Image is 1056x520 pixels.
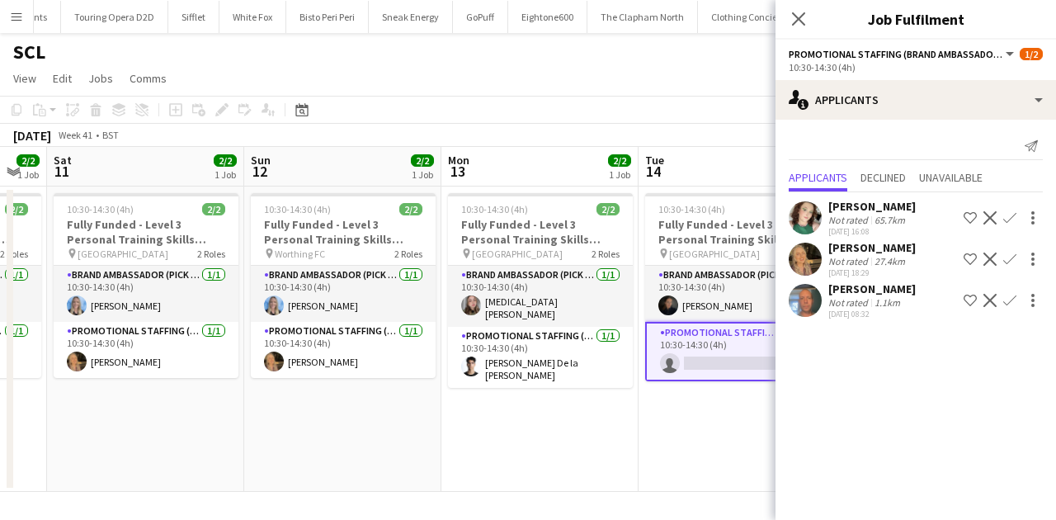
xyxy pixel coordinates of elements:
span: Tue [645,153,664,168]
div: [PERSON_NAME] [828,199,916,214]
div: [DATE] 08:32 [828,309,916,319]
span: Worthing FC [275,248,325,260]
button: The Clapham North [587,1,698,33]
h3: Fully Funded - Level 3 Personal Training Skills Bootcamp [448,217,633,247]
div: [DATE] 18:29 [828,267,916,278]
app-card-role: Brand Ambassador (Pick up)1/110:30-14:30 (4h)[PERSON_NAME] [54,266,238,322]
h1: SCL [13,40,45,64]
div: [PERSON_NAME] [828,281,916,296]
button: Touring Opera D2D [61,1,168,33]
app-card-role: Promotional Staffing (Brand Ambassadors)1/110:30-14:30 (4h)[PERSON_NAME] [54,322,238,378]
span: Jobs [88,71,113,86]
span: Unavailable [919,172,983,183]
span: 2 Roles [394,248,422,260]
app-card-role: Promotional Staffing (Brand Ambassadors)1/110:30-14:30 (4h)[PERSON_NAME] [251,322,436,378]
button: White Fox [219,1,286,33]
span: Week 41 [54,129,96,141]
div: [DATE] 16:08 [828,226,916,237]
app-job-card: 10:30-14:30 (4h)1/2Fully Funded - Level 3 Personal Training Skills Bootcamp [GEOGRAPHIC_DATA]2 Ro... [645,193,830,381]
span: 2/2 [202,203,225,215]
span: 11 [51,162,72,181]
a: Edit [46,68,78,89]
span: Applicants [789,172,847,183]
button: GoPuff [453,1,508,33]
div: 27.4km [871,255,908,267]
span: 2/2 [596,203,620,215]
span: Mon [448,153,469,168]
app-card-role: Brand Ambassador (Pick up)1/110:30-14:30 (4h)[PERSON_NAME] [645,266,830,322]
div: Applicants [775,80,1056,120]
span: 13 [445,162,469,181]
h3: Fully Funded - Level 3 Personal Training Skills Bootcamp [54,217,238,247]
div: [DATE] [13,127,51,144]
span: [GEOGRAPHIC_DATA] [78,248,168,260]
a: View [7,68,43,89]
span: 2/2 [608,154,631,167]
app-job-card: 10:30-14:30 (4h)2/2Fully Funded - Level 3 Personal Training Skills Bootcamp [GEOGRAPHIC_DATA]2 Ro... [448,193,633,388]
span: Declined [860,172,906,183]
h3: Fully Funded - Level 3 Personal Training Skills Bootcamp [645,217,830,247]
span: Sat [54,153,72,168]
span: 2 Roles [197,248,225,260]
button: Bisto Peri Peri [286,1,369,33]
span: View [13,71,36,86]
app-card-role: Brand Ambassador (Pick up)1/110:30-14:30 (4h)[PERSON_NAME] [251,266,436,322]
span: 2/2 [16,154,40,167]
span: 12 [248,162,271,181]
div: 1 Job [214,168,236,181]
span: [GEOGRAPHIC_DATA] [472,248,563,260]
div: [PERSON_NAME] [828,240,916,255]
button: Eightone600 [508,1,587,33]
div: BST [102,129,119,141]
span: 10:30-14:30 (4h) [461,203,528,215]
span: 2/2 [411,154,434,167]
span: 2/2 [214,154,237,167]
span: Edit [53,71,72,86]
span: Sun [251,153,271,168]
span: 14 [643,162,664,181]
h3: Job Fulfilment [775,8,1056,30]
span: 2/2 [399,203,422,215]
span: 2/2 [5,203,28,215]
button: Sneak Energy [369,1,453,33]
app-job-card: 10:30-14:30 (4h)2/2Fully Funded - Level 3 Personal Training Skills Bootcamp Worthing FC2 RolesBra... [251,193,436,378]
div: Not rated [828,214,871,226]
div: 1 Job [412,168,433,181]
span: Promotional Staffing (Brand Ambassadors) [789,48,1003,60]
app-card-role: Brand Ambassador (Pick up)1/110:30-14:30 (4h)[MEDICAL_DATA][PERSON_NAME] [448,266,633,327]
span: 2 Roles [592,248,620,260]
a: Jobs [82,68,120,89]
app-card-role: Promotional Staffing (Brand Ambassadors)3A0/110:30-14:30 (4h) [645,322,830,381]
h3: Fully Funded - Level 3 Personal Training Skills Bootcamp [251,217,436,247]
span: 1/2 [1020,48,1043,60]
span: Comms [130,71,167,86]
div: 1 Job [17,168,39,181]
a: Comms [123,68,173,89]
div: 1.1km [871,296,903,309]
app-job-card: 10:30-14:30 (4h)2/2Fully Funded - Level 3 Personal Training Skills Bootcamp [GEOGRAPHIC_DATA]2 Ro... [54,193,238,378]
div: 65.7km [871,214,908,226]
span: 10:30-14:30 (4h) [264,203,331,215]
div: 1 Job [609,168,630,181]
span: 10:30-14:30 (4h) [67,203,134,215]
button: Sifflet [168,1,219,33]
button: Promotional Staffing (Brand Ambassadors) [789,48,1016,60]
div: 10:30-14:30 (4h) [789,61,1043,73]
div: Not rated [828,296,871,309]
span: [GEOGRAPHIC_DATA] [669,248,760,260]
span: 10:30-14:30 (4h) [658,203,725,215]
div: Not rated [828,255,871,267]
button: Clothing Concierge [698,1,804,33]
app-card-role: Promotional Staffing (Brand Ambassadors)1/110:30-14:30 (4h)[PERSON_NAME] De la [PERSON_NAME] [448,327,633,388]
